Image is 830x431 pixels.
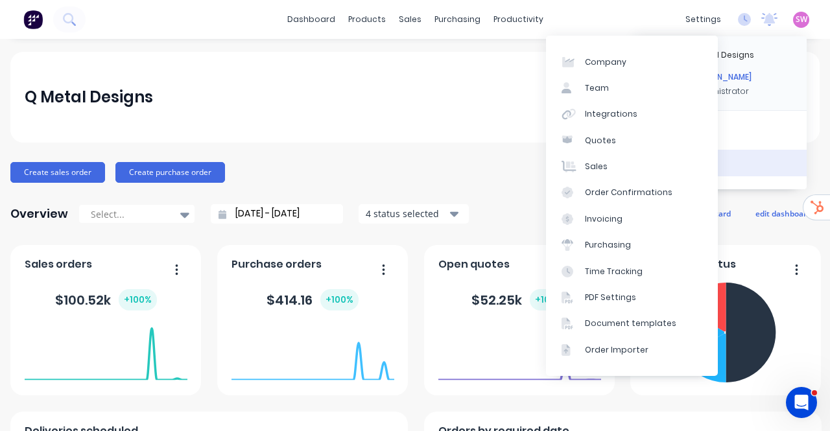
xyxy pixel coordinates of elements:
button: Create sales order [10,162,105,183]
button: edit dashboard [747,205,820,222]
a: PDF Settings [546,285,718,310]
div: products [342,10,392,29]
div: $ 414.16 [267,289,359,310]
div: Close [228,6,251,29]
div: Q Metal Designs [687,49,754,61]
a: Sales [546,154,718,180]
div: [PERSON_NAME] [690,71,752,83]
div: Invoicing [585,213,622,225]
div: + 100 % [119,289,157,310]
button: go back [8,5,33,30]
a: Integrations [546,101,718,127]
a: Order Confirmations [546,180,718,205]
div: Time Tracking [585,266,643,277]
span: Sales orders [25,257,92,272]
div: PDF Settings [585,292,636,303]
div: $ 100.52k [55,289,157,310]
div: Document templates [585,318,676,329]
a: Time Tracking [546,258,718,284]
a: Document templates [546,310,718,336]
button: Profile [635,124,807,150]
div: productivity [487,10,550,29]
div: Order Importer [585,344,648,356]
a: Purchasing [546,232,718,258]
div: Q Metal Designs [25,84,153,110]
div: purchasing [428,10,487,29]
div: + 100 % [320,289,359,310]
div: + 100 % [530,289,568,310]
a: Team [546,75,718,101]
div: $ 52.25k [471,289,568,310]
div: settings [679,10,728,29]
div: Overview [10,201,68,227]
div: 4 status selected [366,207,447,220]
span: Purchase orders [231,257,322,272]
div: Order Confirmations [585,187,672,198]
a: dashboard [281,10,342,29]
div: Administrator [693,86,749,97]
iframe: Intercom live chat [786,387,817,418]
a: Quotes [546,128,718,154]
span: SW [796,14,807,25]
a: Invoicing [546,206,718,232]
div: Quotes [585,135,616,146]
button: Sign out [635,150,807,176]
a: Order Importer [546,337,718,363]
div: Company [585,56,626,68]
div: Team [585,82,609,94]
div: sales [392,10,428,29]
button: Create purchase order [115,162,225,183]
a: Company [546,49,718,75]
div: Purchasing [585,239,631,251]
img: Factory [23,10,43,29]
button: 4 status selected [359,204,469,224]
span: Open quotes [438,257,510,272]
div: Integrations [585,108,637,120]
div: Sales [585,161,608,172]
